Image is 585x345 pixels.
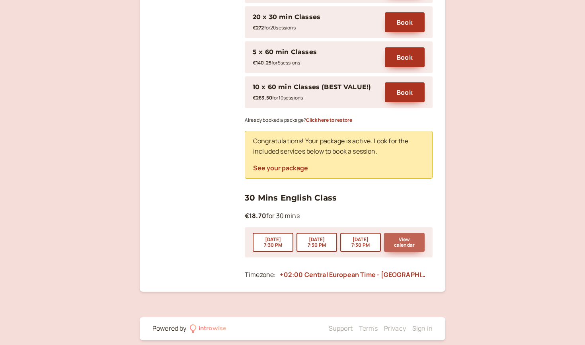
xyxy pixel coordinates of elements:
a: Terms [359,324,378,333]
p: for 30 mins [245,211,433,221]
button: [DATE]7:30 PM [340,233,381,252]
button: Book [385,12,425,32]
small: Already booked a package? [245,117,352,123]
button: View calendar [384,233,425,252]
button: [DATE]7:30 PM [253,233,293,252]
button: Book [385,47,425,67]
button: Click here to restore [306,117,352,123]
b: €18.70 [245,211,266,220]
div: 10 x 60 min Classes (BEST VALUE!) [253,82,371,92]
small: for 10 session s [253,94,303,101]
button: [DATE]7:30 PM [296,233,337,252]
b: €272 [253,24,264,31]
a: Privacy [384,324,406,333]
div: 10 x 60 min Classes (BEST VALUE!)€263.50for10sessions [253,82,377,103]
div: 20 x 30 min Classes€272for20sessions [253,12,377,33]
a: 30 Mins English Class [245,193,337,203]
div: 5 x 60 min Classes [253,47,317,57]
a: Support [329,324,353,333]
small: for 5 session s [253,59,300,66]
button: Book [385,82,425,102]
small: for 20 session s [253,24,296,31]
p: Congratulations! Your package is active. Look for the included services below to book a session. [253,136,424,157]
b: €263.50 [253,94,272,101]
div: Timezone: [245,270,276,280]
a: introwise [190,324,227,334]
b: €140.25 [253,59,271,66]
a: Sign in [412,324,433,333]
div: Powered by [152,324,187,334]
div: 20 x 30 min Classes [253,12,320,22]
div: introwise [199,324,226,334]
div: 5 x 60 min Classes€140.25for5sessions [253,47,377,68]
button: See your package [253,164,308,172]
